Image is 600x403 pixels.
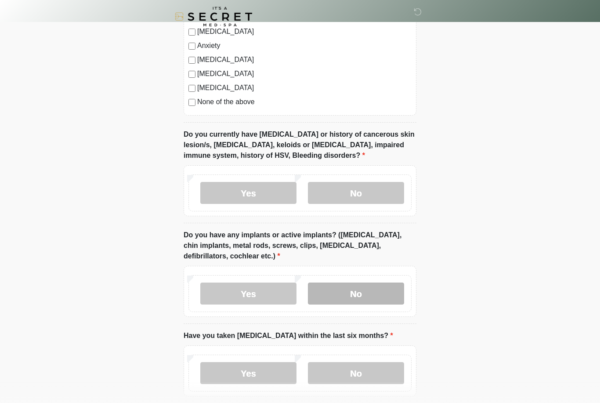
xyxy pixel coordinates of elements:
[184,129,416,161] label: Do you currently have [MEDICAL_DATA] or history of cancerous skin lesion/s, [MEDICAL_DATA], keloi...
[308,182,404,204] label: No
[197,69,412,79] label: [MEDICAL_DATA]
[200,362,296,384] label: Yes
[197,83,412,93] label: [MEDICAL_DATA]
[188,57,195,64] input: [MEDICAL_DATA]
[200,182,296,204] label: Yes
[200,283,296,305] label: Yes
[188,43,195,50] input: Anxiety
[308,283,404,305] label: No
[188,71,195,78] input: [MEDICAL_DATA]
[308,362,404,384] label: No
[197,54,412,65] label: [MEDICAL_DATA]
[197,40,412,51] label: Anxiety
[184,230,416,261] label: Do you have any implants or active implants? ([MEDICAL_DATA], chin implants, metal rods, screws, ...
[188,85,195,92] input: [MEDICAL_DATA]
[197,97,412,107] label: None of the above
[184,330,393,341] label: Have you taken [MEDICAL_DATA] within the last six months?
[188,99,195,106] input: None of the above
[175,7,252,26] img: It's A Secret Med Spa Logo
